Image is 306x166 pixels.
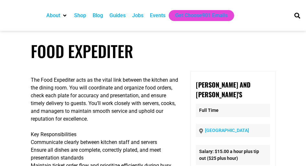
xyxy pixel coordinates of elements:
div: Search [292,10,302,21]
li: Salary: $15.00 a hour plus tip out ($25 plus hour) [196,145,270,165]
a: Blog [93,12,103,19]
a: Events [150,12,165,19]
strong: [PERSON_NAME] and [PERSON_NAME]'s [196,80,251,99]
a: About [46,12,60,19]
a: [GEOGRAPHIC_DATA] [205,128,249,133]
a: Shop [74,12,86,19]
p: Full Time [196,104,270,117]
h1: Food Expediter [31,41,276,61]
a: Guides [109,12,126,19]
p: The Food Expediter acts as the vital link between the kitchen and the dining room. You will coord... [31,76,178,123]
a: Get Choose901 Emails [175,12,228,19]
nav: Main nav [43,10,286,21]
a: Jobs [132,12,143,19]
div: About [43,10,71,21]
